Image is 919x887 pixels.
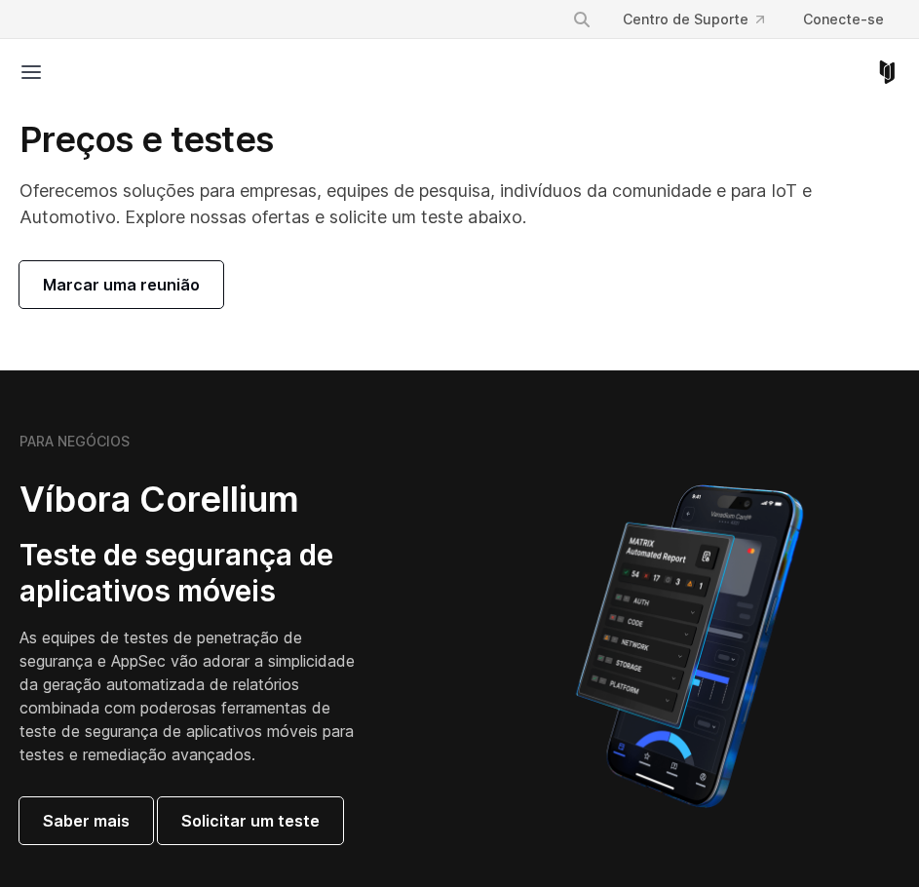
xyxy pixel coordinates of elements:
font: Teste de segurança de aplicativos móveis [19,537,333,609]
div: Menu de navegação [556,2,900,37]
a: Solicitar um teste [158,797,343,844]
font: Solicitar um teste [181,811,320,830]
img: Relatório automatizado do Corellium MATRIX no iPhone mostrando resultados de testes de vulnerabil... [543,476,836,817]
font: Preços e testes [19,118,273,161]
font: Marcar uma reunião [43,275,200,294]
button: Procurar [564,2,599,37]
a: Marcar uma reunião [19,261,223,308]
font: As equipes de testes de penetração de segurança e AppSec vão adorar a simplicidade da geração aut... [19,628,355,764]
font: PARA NEGÓCIOS [19,433,130,449]
font: Conecte-se [803,11,884,27]
font: Oferecemos soluções para empresas, equipes de pesquisa, indivíduos da comunidade e para IoT e Aut... [19,180,812,227]
font: Centro de Suporte [623,11,748,27]
a: Página inicial do Corellium [875,60,900,84]
a: Saber mais [19,797,153,844]
font: Víbora Corellium [19,478,299,521]
font: Saber mais [43,811,130,830]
